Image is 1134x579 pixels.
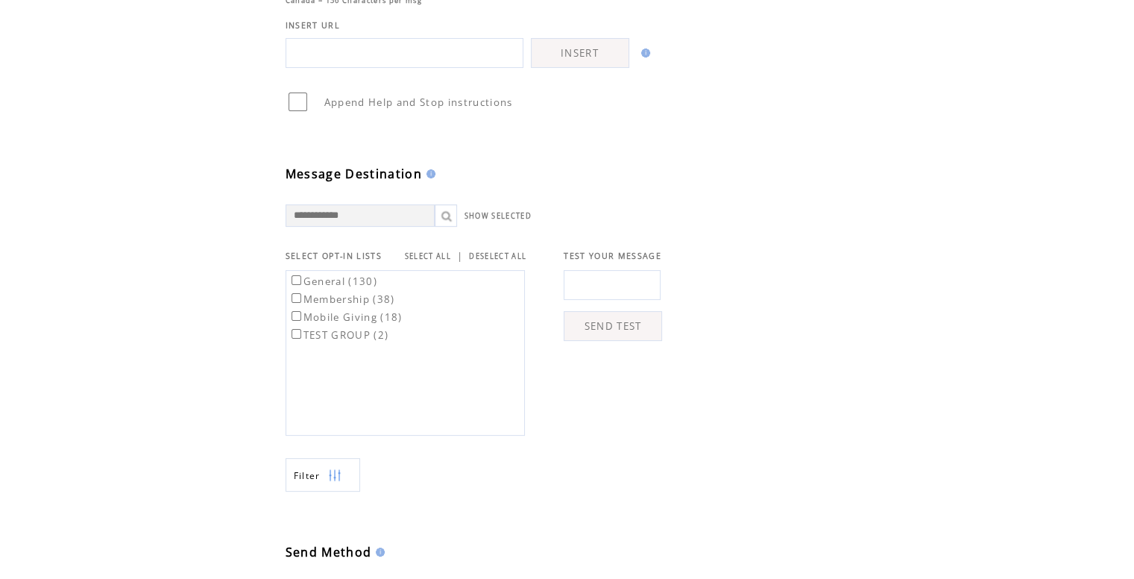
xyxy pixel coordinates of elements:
[637,48,650,57] img: help.gif
[564,251,661,261] span: TEST YOUR MESSAGE
[292,329,301,339] input: TEST GROUP (2)
[294,469,321,482] span: Show filters
[286,20,340,31] span: INSERT URL
[292,293,301,303] input: Membership (38)
[324,96,513,109] span: Append Help and Stop instructions
[531,38,629,68] a: INSERT
[286,544,372,560] span: Send Method
[286,166,422,182] span: Message Destination
[422,169,435,178] img: help.gif
[464,211,532,221] a: SHOW SELECTED
[292,275,301,285] input: General (130)
[286,251,382,261] span: SELECT OPT-IN LISTS
[289,328,389,342] label: TEST GROUP (2)
[469,251,526,261] a: DESELECT ALL
[286,458,360,492] a: Filter
[405,251,451,261] a: SELECT ALL
[292,311,301,321] input: Mobile Giving (18)
[457,249,463,263] span: |
[328,459,341,492] img: filters.png
[564,311,662,341] a: SEND TEST
[289,310,403,324] label: Mobile Giving (18)
[289,275,377,288] label: General (130)
[289,292,395,306] label: Membership (38)
[371,548,385,557] img: help.gif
